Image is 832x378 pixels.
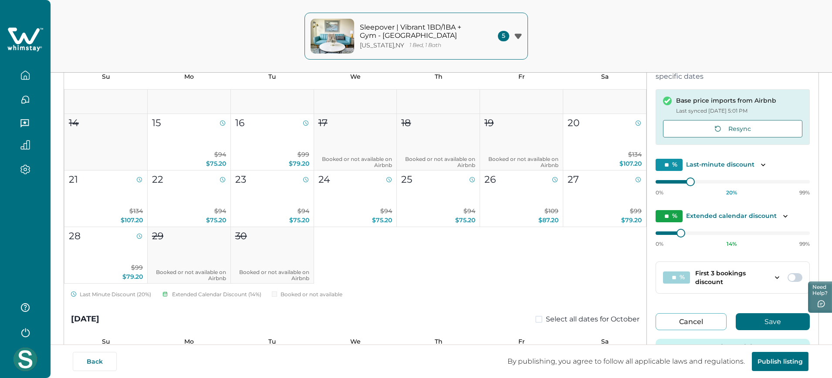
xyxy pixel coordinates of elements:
span: $99 [298,151,309,158]
span: $75.20 [372,216,392,224]
p: By publishing, you agree to follow all applicable laws and regulations. [501,357,752,366]
div: Last Minute Discount ( 20 %) [71,291,151,298]
p: 1 Bed, 1 Bath [409,42,441,49]
img: property-cover [311,19,354,54]
span: $75.20 [206,160,226,167]
p: 29 [152,229,163,243]
button: Back [73,352,117,371]
span: $134 [628,151,642,158]
p: Sa [563,73,646,80]
span: $107.20 [121,216,143,224]
span: $94 [214,151,226,158]
p: Booked or not available on Airbnb [401,156,475,168]
span: $79.20 [289,160,309,167]
p: 20 % [726,189,737,196]
p: Mo [147,338,230,345]
p: Extended calendar discount [686,212,777,221]
p: 24 [318,172,330,187]
p: Last-minute discount [686,161,754,169]
span: $99 [131,264,143,271]
p: 0% [656,241,663,248]
p: Su [64,338,147,345]
p: Th [397,338,480,345]
button: 18Booked or not available on Airbnb [397,114,480,171]
button: 27$99$79.20 [563,171,646,227]
p: Booked or not available on Airbnb [235,269,309,281]
div: Extended Calendar Discount ( 14 %) [162,291,261,298]
button: Resync [663,120,802,137]
p: 27 [568,172,579,187]
button: 20$134$107.20 [563,114,646,171]
button: Preview pricing [656,339,810,356]
p: 25 [401,172,412,187]
span: $94 [298,207,309,215]
span: $75.20 [289,216,309,224]
p: Booked or not available on Airbnb [152,269,226,281]
p: Fr [480,338,563,345]
button: 28$99$79.20 [64,227,148,284]
button: 29Booked or not available on Airbnb [148,227,231,284]
p: We [314,338,397,345]
div: Booked or not available [272,291,342,298]
span: $87.20 [538,216,558,224]
button: 17Booked or not available on Airbnb [314,114,397,171]
span: $99 [630,207,642,215]
button: 24$94$75.20 [314,171,397,227]
button: Toggle dropdown [770,271,784,284]
span: $94 [214,207,226,215]
p: Mo [147,73,230,80]
p: 22 [152,172,163,187]
p: Su [64,73,147,80]
p: First 3 bookings discount [695,269,768,286]
img: Whimstay Host [14,348,37,371]
p: Tu [230,73,314,80]
p: [US_STATE] , NY [360,42,404,49]
p: Base price imports from Airbnb [676,97,776,105]
span: 5 [498,31,509,41]
span: $134 [129,207,143,215]
button: 26$109$87.20 [480,171,563,227]
span: $79.20 [621,216,642,224]
p: 26 [484,172,496,187]
span: $94 [463,207,475,215]
p: 21 [69,172,78,187]
p: 14 % [727,241,737,248]
span: $94 [380,207,392,215]
span: $75.20 [455,216,475,224]
p: 18 [401,116,411,130]
p: 30 [235,229,247,243]
button: 19Booked or not available on Airbnb [480,114,563,171]
span: $79.20 [122,273,143,281]
button: Cancel [656,313,727,330]
button: Publish listing [752,352,808,371]
p: 17 [318,116,328,130]
p: 0% [656,189,663,196]
button: 23$94$75.20 [231,171,314,227]
p: 23 [235,172,246,187]
p: 19 [484,116,494,130]
p: Booked or not available on Airbnb [318,156,392,168]
span: Select all dates for October [546,314,639,324]
p: 99% [799,241,810,248]
span: $75.20 [206,216,226,224]
p: Fr [480,73,563,80]
button: 15$94$75.20 [148,114,231,171]
div: [DATE] [71,313,99,325]
p: 99% [799,189,810,196]
button: Save [736,313,810,330]
p: 20 [568,116,580,130]
p: Last synced [DATE] 5:01 PM [676,107,776,115]
button: 16$99$79.20 [231,114,314,171]
button: Toggle description [780,211,791,221]
button: 21$134$107.20 [64,171,148,227]
p: Sleepover | Vibrant 1BD/1BA + Gym - [GEOGRAPHIC_DATA] [360,23,477,40]
p: Th [397,73,480,80]
p: Tu [230,338,314,345]
button: property-coverSleepover | Vibrant 1BD/1BA + Gym - [GEOGRAPHIC_DATA][US_STATE],NY1 Bed, 1 Bath5 [304,13,528,60]
span: $107.20 [619,160,642,167]
button: 25$94$75.20 [397,171,480,227]
p: 28 [69,229,81,243]
p: We [314,73,397,80]
p: Booked or not available on Airbnb [484,156,558,168]
p: 15 [152,116,161,130]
